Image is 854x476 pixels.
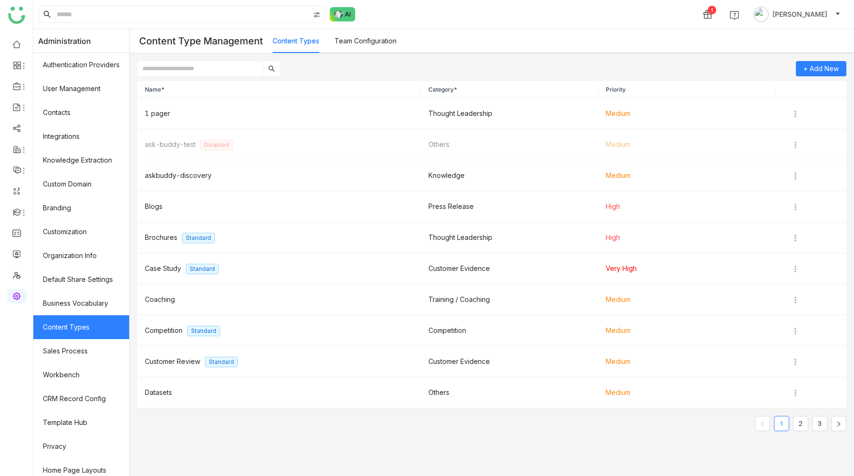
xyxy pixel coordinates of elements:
[200,140,233,150] nz-tag: Disabled
[421,129,598,160] td: Others
[598,222,775,253] td: High
[33,124,129,148] a: Integrations
[33,220,129,244] a: Customization
[33,315,129,339] a: Content Types
[33,435,129,458] a: Privacy
[182,233,215,243] nz-tag: Standard
[421,222,598,253] td: Thought Leadership
[803,62,839,76] span: + Add New
[791,326,800,336] img: more.svg
[313,11,321,19] img: search-type.svg
[330,7,356,21] img: ask-buddy-normal.svg
[130,30,273,52] div: Content Type Management
[791,388,800,398] img: more.svg
[145,295,175,303] span: Coaching
[708,6,716,14] div: 1
[145,264,181,272] span: Case Study
[421,284,598,315] td: Training / Coaching
[33,101,129,124] a: Contacts
[598,253,775,284] td: Very High
[791,357,800,367] img: more.svg
[791,233,800,243] img: more.svg
[598,129,775,160] td: Medium
[33,244,129,268] a: Organization Info
[33,77,129,101] a: User Management
[598,81,775,98] th: Priority
[145,140,195,148] span: ask-buddy-test
[598,98,775,129] td: Medium
[145,357,200,365] span: Customer Review
[145,202,163,210] span: Blogs
[813,416,827,431] a: 3
[145,171,212,179] span: askbuddy-discovery
[33,363,129,387] a: Workbench
[598,377,775,408] td: Medium
[421,253,598,284] td: Customer Evidence
[421,191,598,222] td: Press Release
[33,291,129,315] a: Business Vocabulary
[791,171,800,181] img: more.svg
[791,109,800,119] img: more.svg
[33,172,129,196] a: Custom Domain
[33,148,129,172] a: Knowledge Extraction
[598,346,775,377] td: Medium
[791,202,800,212] img: more.svg
[33,268,129,291] a: Default Share Settings
[791,264,800,274] img: more.svg
[33,387,129,411] a: CRM Record Config
[145,326,183,334] span: Competition
[598,160,775,191] td: Medium
[187,326,220,336] nz-tag: Standard
[205,357,238,367] nz-tag: Standard
[796,61,846,76] a: + Add New
[752,7,843,22] button: [PERSON_NAME]
[8,7,25,24] img: logo
[186,264,219,274] nz-tag: Standard
[774,416,789,431] a: 1
[421,377,598,408] td: Others
[421,315,598,346] td: Competition
[421,160,598,191] td: Knowledge
[421,81,598,98] th: Category*
[598,315,775,346] td: Medium
[33,53,129,77] a: Authentication Providers
[773,9,827,20] span: [PERSON_NAME]
[774,416,789,431] li: 1
[598,191,775,222] td: High
[33,339,129,363] a: Sales Process
[812,416,827,431] li: 3
[755,416,770,431] button: Previous Page
[793,416,808,431] li: 2
[335,37,396,45] a: Team Configuration
[421,346,598,377] td: Customer Evidence
[793,416,808,431] a: 2
[145,109,170,117] span: 1 pager
[145,388,172,396] span: Datasets
[791,140,800,150] img: more.svg
[791,295,800,305] img: more.svg
[273,37,319,45] a: Content Types
[145,233,177,241] span: Brochures
[831,416,846,431] button: Next Page
[38,29,91,53] span: Administration
[33,411,129,435] a: Template Hub
[730,10,739,20] img: help.svg
[137,81,421,98] th: Name*
[421,98,598,129] td: Thought Leadership
[598,284,775,315] td: Medium
[753,7,769,22] img: avatar
[33,196,129,220] a: Branding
